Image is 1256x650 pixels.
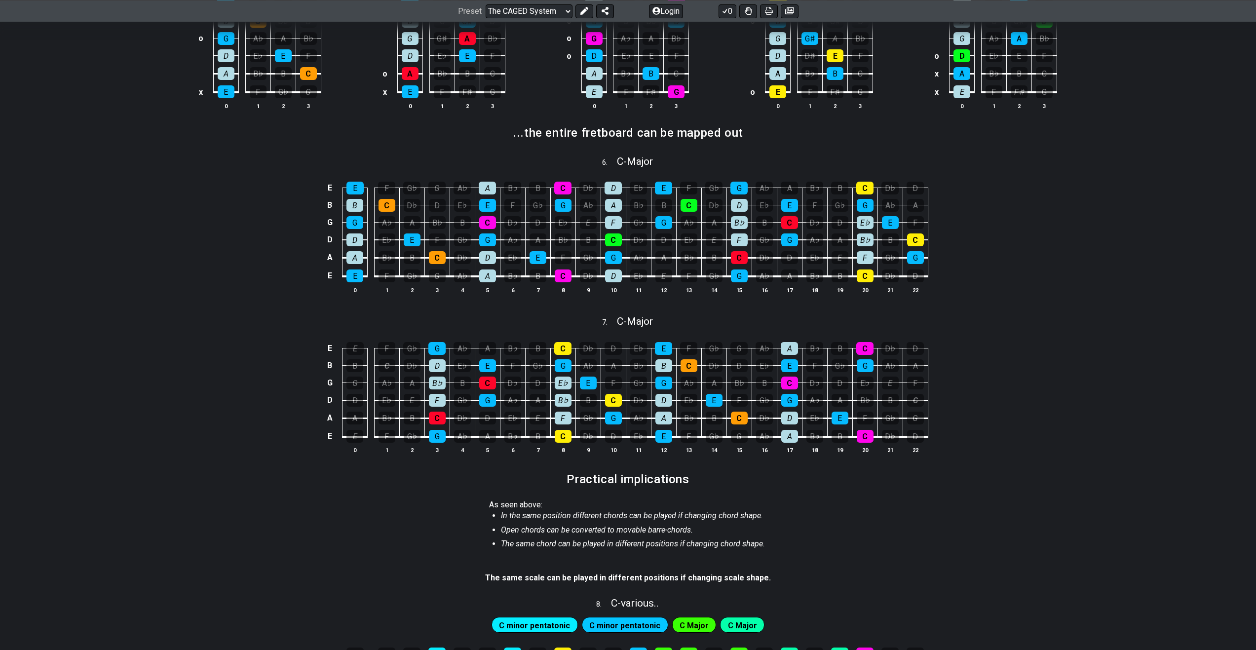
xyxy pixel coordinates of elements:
div: A [781,182,798,194]
div: G [484,85,501,98]
button: Create image [781,4,799,18]
div: C [907,233,924,246]
div: A♭ [504,233,521,246]
div: E♭ [630,269,647,282]
th: 2 [270,101,296,111]
div: E♭ [681,233,697,246]
div: B [530,269,546,282]
div: B [756,216,773,229]
div: G [428,182,446,194]
div: A♭ [454,269,471,282]
div: B [655,199,672,212]
div: B♭ [681,251,697,264]
div: C [681,199,697,212]
div: D♭ [630,233,647,246]
div: E [580,216,597,229]
span: C - Major [617,155,653,167]
div: D [907,269,924,282]
th: 0 [213,101,238,111]
th: 17 [777,285,802,295]
div: D [479,251,496,264]
div: A [907,199,924,212]
div: B [882,233,899,246]
div: A♭ [454,182,471,194]
div: D [586,49,603,62]
span: 7 . [602,317,617,328]
div: B♭ [630,199,647,212]
th: 18 [802,285,827,295]
div: G♭ [832,199,848,212]
th: 14 [701,285,726,295]
div: D♭ [756,251,773,264]
div: B [1011,67,1028,80]
div: D♭ [806,216,823,229]
div: C [1036,67,1053,80]
div: B [454,216,471,229]
th: 3 [296,101,321,111]
div: A [275,32,292,45]
th: 22 [903,285,928,295]
div: B♭ [806,269,823,282]
div: E♭ [250,49,266,62]
div: E♭ [756,199,773,212]
div: B [275,67,292,80]
th: 2 [399,285,424,295]
div: A♭ [250,32,266,45]
div: F♯ [459,85,476,98]
div: F [484,49,501,62]
div: B [832,269,848,282]
div: A [953,67,970,80]
div: D♭ [504,216,521,229]
div: A [479,182,496,194]
div: D [429,199,446,212]
td: o [563,47,575,65]
div: D [530,216,546,229]
div: F [555,251,571,264]
div: E♭ [630,182,647,194]
div: C [852,67,869,80]
th: 3 [424,285,450,295]
div: F [806,199,823,212]
th: 15 [726,285,752,295]
div: A [655,251,672,264]
div: A [530,233,546,246]
th: 3 [664,101,689,111]
th: 8 [550,285,575,295]
td: x [931,82,943,101]
div: G [852,85,869,98]
div: E [275,49,292,62]
div: F [907,216,924,229]
div: G♭ [756,233,773,246]
div: F [668,49,685,62]
div: G [769,32,786,45]
div: B♭ [731,216,748,229]
div: E [346,269,363,282]
div: E♭ [379,233,395,246]
div: D♯ [801,49,818,62]
div: B [827,67,843,80]
div: B [459,67,476,80]
div: A♭ [806,233,823,246]
div: G [953,32,970,45]
div: E [218,85,234,98]
div: G [402,32,419,45]
div: A♭ [630,251,647,264]
div: B♭ [434,67,451,80]
div: A [218,67,234,80]
div: F [300,49,317,62]
div: C [856,182,874,194]
div: E [769,85,786,98]
div: E♭ [454,199,471,212]
div: A♭ [580,199,597,212]
div: B [643,67,659,80]
div: C [429,251,446,264]
div: A [605,199,622,212]
div: G [586,32,603,45]
td: x [195,82,207,101]
div: C [484,67,501,80]
div: E [346,342,364,355]
td: E [324,267,336,285]
th: 1 [798,101,823,111]
div: B [346,199,363,212]
div: C [554,182,571,194]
